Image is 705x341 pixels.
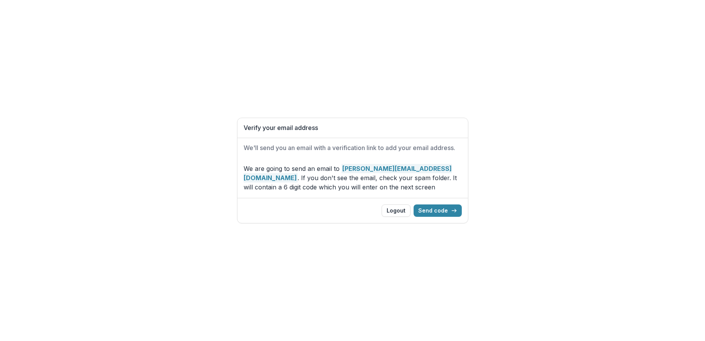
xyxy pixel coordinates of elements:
button: Logout [382,204,411,217]
p: We are going to send an email to . If you don't see the email, check your spam folder. It will co... [244,164,462,192]
h2: We'll send you an email with a verification link to add your email address. [244,144,462,152]
button: Send code [414,204,462,217]
h1: Verify your email address [244,124,462,132]
strong: [PERSON_NAME][EMAIL_ADDRESS][DOMAIN_NAME] [244,164,452,182]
